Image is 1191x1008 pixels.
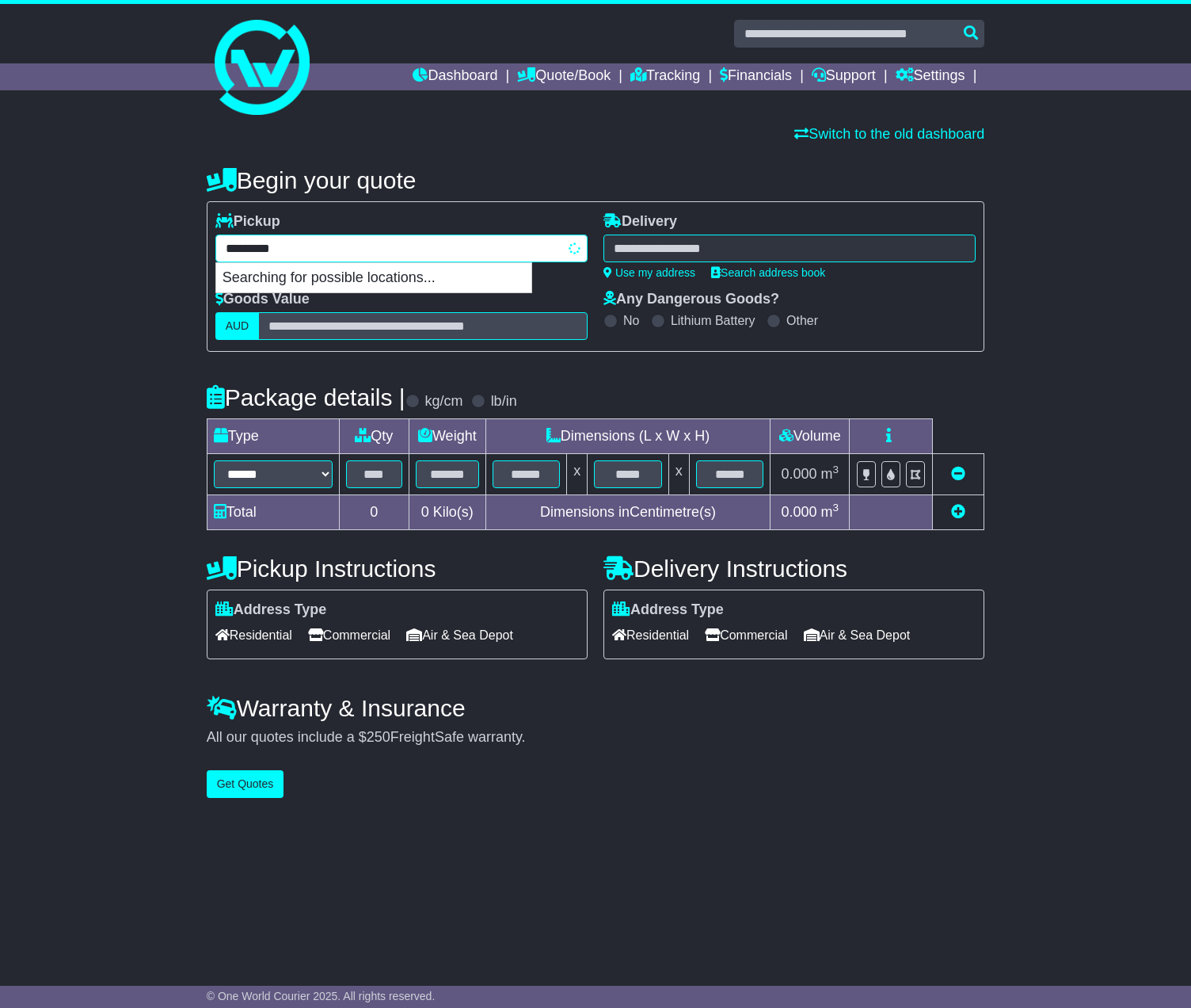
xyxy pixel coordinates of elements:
label: Lithium Battery [671,313,755,328]
span: Air & Sea Depot [804,623,911,647]
h4: Delivery Instructions [603,556,984,582]
span: m [821,466,839,482]
td: Type [207,419,339,454]
label: lb/in [491,393,517,410]
span: Air & Sea Depot [406,623,513,647]
td: x [668,454,689,495]
span: 0 [421,504,429,520]
a: Dashboard [413,63,497,90]
span: © One World Courier 2025. All rights reserved. [207,990,436,1002]
label: AUD [215,312,260,340]
span: Commercial [705,623,787,647]
h4: Package details | [207,384,405,410]
td: Dimensions in Centimetre(s) [485,495,771,530]
h4: Warranty & Insurance [207,695,985,721]
td: x [567,454,588,495]
label: No [623,313,639,328]
label: Any Dangerous Goods? [603,291,779,308]
td: Weight [409,419,486,454]
td: 0 [339,495,409,530]
span: 0.000 [782,466,817,482]
label: Pickup [215,213,280,231]
a: Remove this item [951,466,965,482]
span: 250 [367,729,390,745]
label: Delivery [603,213,677,231]
td: Dimensions (L x W x H) [485,419,771,454]
span: Residential [612,623,689,647]
a: Search address book [711,266,825,279]
sup: 3 [833,464,839,475]
td: Total [207,495,339,530]
label: Other [786,313,818,328]
td: Kilo(s) [409,495,486,530]
a: Use my address [603,266,695,279]
sup: 3 [833,502,839,514]
a: Add new item [951,504,965,520]
label: Address Type [215,601,327,619]
span: Residential [215,623,292,647]
span: m [821,504,839,520]
div: All our quotes include a $ FreightSafe warranty. [207,729,985,746]
a: Settings [896,63,965,90]
a: Quote/Book [517,63,611,90]
button: Get Quotes [207,770,284,798]
h4: Pickup Instructions [207,556,588,582]
span: Commercial [308,623,390,647]
td: Qty [339,419,409,454]
p: Searching for possible locations... [216,263,531,293]
label: Address Type [612,601,724,619]
a: Switch to the old dashboard [794,126,984,142]
label: kg/cm [425,393,463,410]
a: Support [812,63,876,90]
label: Goods Value [215,291,310,308]
td: Volume [771,419,850,454]
h4: Begin your quote [207,167,985,193]
a: Financials [720,63,792,90]
a: Tracking [630,63,700,90]
span: 0.000 [782,504,817,520]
